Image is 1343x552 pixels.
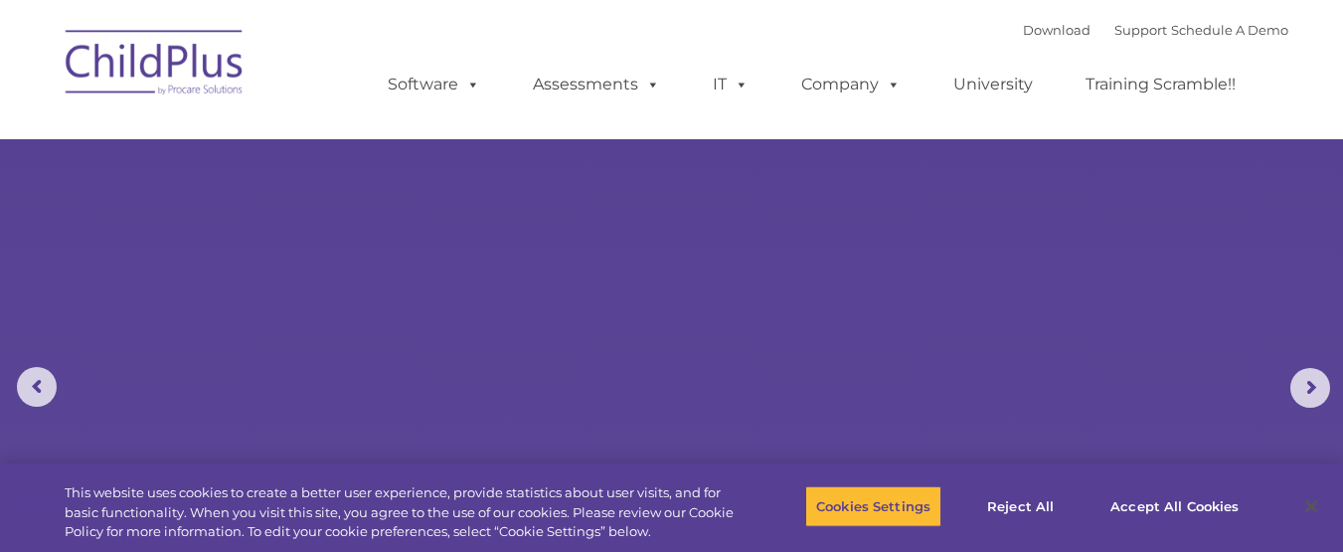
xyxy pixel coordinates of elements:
a: Schedule A Demo [1171,22,1288,38]
font: | [1023,22,1288,38]
a: Training Scramble!! [1066,65,1256,104]
button: Accept All Cookies [1099,485,1250,527]
button: Reject All [958,485,1083,527]
div: This website uses cookies to create a better user experience, provide statistics about user visit... [65,483,739,542]
a: Download [1023,22,1091,38]
a: Assessments [513,65,680,104]
button: Cookies Settings [805,485,941,527]
a: IT [693,65,768,104]
a: Company [781,65,921,104]
img: ChildPlus by Procare Solutions [56,16,254,115]
a: University [933,65,1053,104]
a: Software [368,65,500,104]
a: Support [1114,22,1167,38]
button: Close [1289,484,1333,528]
